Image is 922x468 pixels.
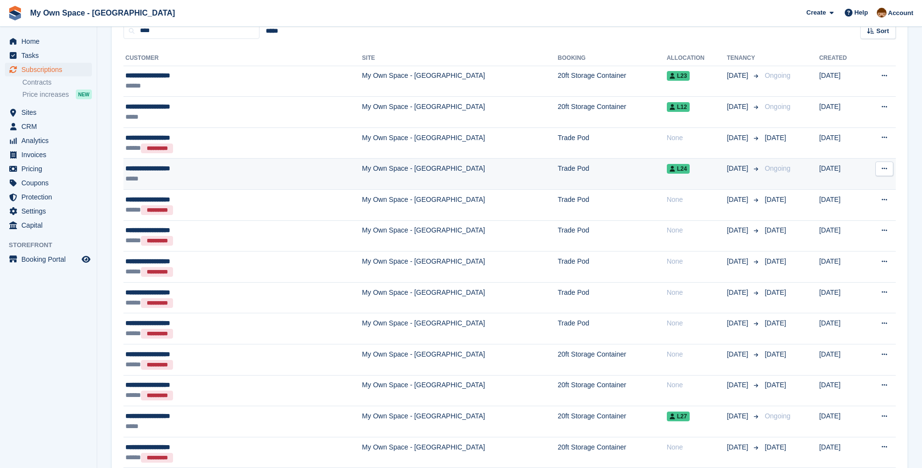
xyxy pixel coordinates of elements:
[558,220,667,252] td: Trade Pod
[558,344,667,376] td: 20ft Storage Container
[727,442,750,452] span: [DATE]
[21,106,80,119] span: Sites
[21,134,80,147] span: Analytics
[819,344,863,376] td: [DATE]
[5,190,92,204] a: menu
[362,252,558,283] td: My Own Space - [GEOGRAPHIC_DATA]
[362,406,558,437] td: My Own Space - [GEOGRAPHIC_DATA]
[26,5,179,21] a: My Own Space - [GEOGRAPHIC_DATA]
[123,51,362,66] th: Customer
[21,120,80,133] span: CRM
[21,35,80,48] span: Home
[21,49,80,62] span: Tasks
[819,313,863,344] td: [DATE]
[9,240,97,250] span: Storefront
[362,66,558,97] td: My Own Space - [GEOGRAPHIC_DATA]
[819,282,863,313] td: [DATE]
[765,72,790,79] span: Ongoing
[76,90,92,99] div: NEW
[5,148,92,162] a: menu
[727,225,750,235] span: [DATE]
[876,26,889,36] span: Sort
[819,159,863,190] td: [DATE]
[362,375,558,406] td: My Own Space - [GEOGRAPHIC_DATA]
[765,319,786,327] span: [DATE]
[765,164,790,172] span: Ongoing
[667,133,727,143] div: None
[806,8,826,18] span: Create
[5,120,92,133] a: menu
[362,190,558,221] td: My Own Space - [GEOGRAPHIC_DATA]
[362,159,558,190] td: My Own Space - [GEOGRAPHIC_DATA]
[727,349,750,360] span: [DATE]
[667,195,727,205] div: None
[5,35,92,48] a: menu
[21,252,80,266] span: Booking Portal
[558,282,667,313] td: Trade Pod
[667,164,690,174] span: L24
[727,256,750,267] span: [DATE]
[362,437,558,468] td: My Own Space - [GEOGRAPHIC_DATA]
[667,349,727,360] div: None
[727,102,750,112] span: [DATE]
[22,89,92,100] a: Price increases NEW
[727,195,750,205] span: [DATE]
[667,442,727,452] div: None
[558,127,667,159] td: Trade Pod
[5,176,92,190] a: menu
[765,350,786,358] span: [DATE]
[21,176,80,190] span: Coupons
[765,443,786,451] span: [DATE]
[80,253,92,265] a: Preview store
[5,134,92,147] a: menu
[21,204,80,218] span: Settings
[21,190,80,204] span: Protection
[667,256,727,267] div: None
[558,159,667,190] td: Trade Pod
[558,97,667,128] td: 20ft Storage Container
[727,133,750,143] span: [DATE]
[558,51,667,66] th: Booking
[819,437,863,468] td: [DATE]
[765,226,786,234] span: [DATE]
[558,437,667,468] td: 20ft Storage Container
[5,49,92,62] a: menu
[5,218,92,232] a: menu
[558,313,667,344] td: Trade Pod
[819,220,863,252] td: [DATE]
[5,63,92,76] a: menu
[765,288,786,296] span: [DATE]
[819,406,863,437] td: [DATE]
[5,162,92,176] a: menu
[362,313,558,344] td: My Own Space - [GEOGRAPHIC_DATA]
[765,381,786,389] span: [DATE]
[667,225,727,235] div: None
[21,63,80,76] span: Subscriptions
[667,71,690,81] span: L23
[819,190,863,221] td: [DATE]
[667,412,690,421] span: L27
[765,103,790,110] span: Ongoing
[558,190,667,221] td: Trade Pod
[727,51,761,66] th: Tenancy
[21,148,80,162] span: Invoices
[667,318,727,328] div: None
[558,66,667,97] td: 20ft Storage Container
[765,412,790,420] span: Ongoing
[819,127,863,159] td: [DATE]
[362,344,558,376] td: My Own Space - [GEOGRAPHIC_DATA]
[362,127,558,159] td: My Own Space - [GEOGRAPHIC_DATA]
[727,288,750,298] span: [DATE]
[727,318,750,328] span: [DATE]
[888,8,913,18] span: Account
[362,220,558,252] td: My Own Space - [GEOGRAPHIC_DATA]
[727,71,750,81] span: [DATE]
[22,90,69,99] span: Price increases
[362,97,558,128] td: My Own Space - [GEOGRAPHIC_DATA]
[558,406,667,437] td: 20ft Storage Container
[558,252,667,283] td: Trade Pod
[765,134,786,142] span: [DATE]
[727,411,750,421] span: [DATE]
[819,51,863,66] th: Created
[22,78,92,87] a: Contracts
